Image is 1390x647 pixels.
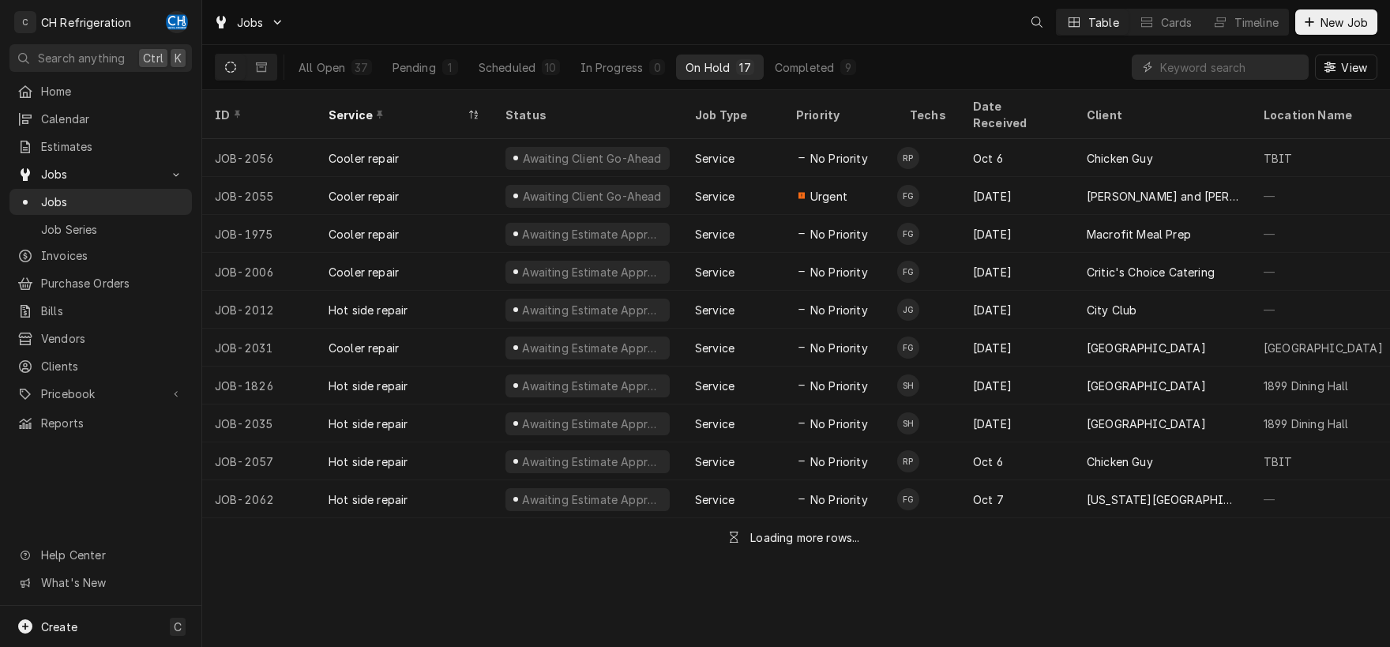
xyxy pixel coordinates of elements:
span: View [1338,59,1370,76]
div: Timeline [1234,14,1279,31]
span: No Priority [810,264,868,280]
div: JOB-2055 [202,177,316,215]
div: Hot side repair [329,491,408,508]
div: Loading more rows... [750,529,859,546]
div: 10 [545,59,556,76]
div: TBIT [1264,453,1293,470]
a: Go to Pricebook [9,381,192,407]
span: No Priority [810,453,868,470]
div: Awaiting Estimate Approval [520,416,663,432]
div: Service [695,226,734,243]
button: New Job [1295,9,1377,35]
div: Completed [775,59,834,76]
button: Open search [1024,9,1050,35]
div: Techs [910,107,948,123]
div: Cooler repair [329,188,399,205]
div: Awaiting Estimate Approval [520,453,663,470]
div: FG [897,185,919,207]
div: [GEOGRAPHIC_DATA] [1087,378,1206,394]
div: JOB-2056 [202,139,316,177]
div: JOB-1826 [202,367,316,404]
div: JOB-2035 [202,404,316,442]
div: JOB-2012 [202,291,316,329]
a: Go to What's New [9,570,192,596]
div: Priority [796,107,881,123]
div: 1 [445,59,455,76]
div: [GEOGRAPHIC_DATA] [1087,340,1206,356]
div: FG [897,488,919,510]
span: Ctrl [143,50,163,66]
div: 1899 Dining Hall [1264,378,1349,394]
button: Search anythingCtrlK [9,44,192,72]
div: Service [695,416,734,432]
div: Steven Hiraga's Avatar [897,412,919,434]
a: Clients [9,353,192,379]
div: FG [897,261,919,283]
div: Hot side repair [329,378,408,394]
button: View [1315,55,1377,80]
a: Purchase Orders [9,270,192,296]
div: Awaiting Estimate Approval [520,378,663,394]
div: Ruben Perez's Avatar [897,450,919,472]
div: Awaiting Estimate Approval [520,340,663,356]
span: Reports [41,415,184,431]
div: [DATE] [960,177,1074,215]
div: [DATE] [960,215,1074,253]
div: Hot side repair [329,302,408,318]
span: No Priority [810,302,868,318]
div: On Hold [686,59,730,76]
div: Table [1088,14,1119,31]
div: CH [166,11,188,33]
div: Fred Gonzalez's Avatar [897,185,919,207]
span: Jobs [41,166,160,182]
div: Service [695,453,734,470]
span: Home [41,83,184,100]
span: Pricebook [41,386,160,402]
div: Josh Galindo's Avatar [897,299,919,321]
a: Job Series [9,216,192,243]
div: ID [215,107,300,123]
div: Awaiting Client Go-Ahead [520,188,663,205]
div: JG [897,299,919,321]
div: Cooler repair [329,150,399,167]
span: Search anything [38,50,125,66]
div: RP [897,147,919,169]
div: FG [897,337,919,359]
span: Vendors [41,330,184,347]
span: No Priority [810,416,868,432]
div: City Club [1087,302,1136,318]
div: Oct 7 [960,480,1074,518]
div: Awaiting Estimate Approval [520,264,663,280]
span: No Priority [810,340,868,356]
div: [GEOGRAPHIC_DATA] [1087,416,1206,432]
div: RP [897,450,919,472]
div: Client [1087,107,1235,123]
div: [DATE] [960,291,1074,329]
div: Awaiting Estimate Approval [520,226,663,243]
a: Go to Jobs [207,9,291,36]
div: Service [695,150,734,167]
div: 9 [843,59,853,76]
div: Chicken Guy [1087,453,1153,470]
span: Create [41,620,77,634]
span: Urgent [810,188,847,205]
div: [US_STATE][GEOGRAPHIC_DATA], [PERSON_NAME][GEOGRAPHIC_DATA] [1087,491,1238,508]
span: No Priority [810,491,868,508]
div: Steven Hiraga's Avatar [897,374,919,397]
div: [DATE] [960,253,1074,291]
span: No Priority [810,226,868,243]
div: SH [897,374,919,397]
div: [GEOGRAPHIC_DATA] [1264,340,1383,356]
div: [PERSON_NAME] and [PERSON_NAME]'s [1087,188,1238,205]
span: What's New [41,574,182,591]
div: C [14,11,36,33]
div: JOB-2062 [202,480,316,518]
div: 1899 Dining Hall [1264,416,1349,432]
div: Pending [393,59,436,76]
a: Go to Help Center [9,542,192,568]
div: Service [695,491,734,508]
div: Critic's Choice Catering [1087,264,1215,280]
a: Calendar [9,106,192,132]
a: Vendors [9,325,192,352]
div: 0 [652,59,662,76]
